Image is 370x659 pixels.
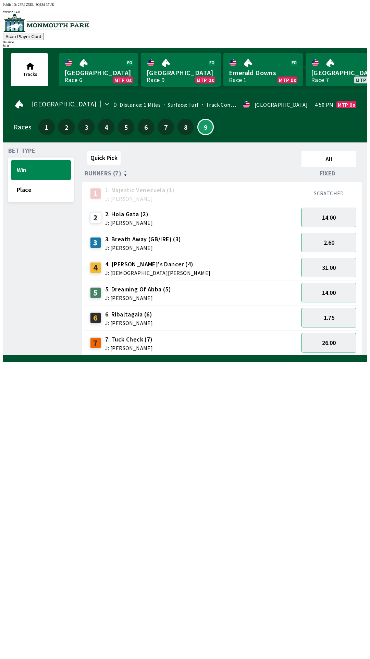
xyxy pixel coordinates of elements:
[315,102,334,107] span: 4:50 PM
[179,125,192,129] span: 8
[305,155,353,163] span: All
[40,125,53,129] span: 1
[105,270,211,276] span: J: [DEMOGRAPHIC_DATA][PERSON_NAME]
[311,77,329,83] div: Race 7
[301,151,356,167] button: All
[322,289,336,297] span: 14.00
[11,53,48,86] button: Tracks
[138,119,154,135] button: 6
[3,44,367,48] div: $ 0.00
[85,170,299,177] div: Runners (7)
[11,180,71,199] button: Place
[105,310,153,319] span: 6. Ribaltagaia (6)
[301,333,356,352] button: 26.00
[338,102,355,107] span: MTP 0s
[120,125,133,129] span: 5
[90,212,101,223] div: 2
[159,125,172,129] span: 7
[255,102,308,107] div: [GEOGRAPHIC_DATA]
[17,166,65,174] span: Win
[3,3,367,7] div: Public ID:
[299,170,359,177] div: Fixed
[301,308,356,327] button: 1.75
[105,285,171,294] span: 5. Dreaming Of Abba (5)
[11,160,71,180] button: Win
[31,101,97,107] span: [GEOGRAPHIC_DATA]
[324,314,334,322] span: 1.75
[98,119,114,135] button: 4
[120,101,161,108] span: Distance: 1 Miles
[322,264,336,271] span: 31.00
[90,188,101,199] div: 1
[177,119,194,135] button: 8
[3,10,367,14] div: Version 1.4.0
[105,245,181,251] span: J: [PERSON_NAME]
[3,40,367,44] div: Balance
[90,287,101,298] div: 5
[87,151,121,165] button: Quick Pick
[200,125,211,129] span: 9
[105,196,175,201] span: J: [PERSON_NAME]
[85,171,121,176] span: Runners (7)
[118,119,134,135] button: 5
[322,213,336,221] span: 14.00
[100,125,113,129] span: 4
[105,345,153,351] span: J: [PERSON_NAME]
[229,68,297,77] span: Emerald Downs
[114,77,132,83] span: MTP 0s
[90,237,101,248] div: 3
[141,53,221,86] a: [GEOGRAPHIC_DATA]Race 9MTP 0s
[3,14,89,32] img: venue logo
[23,71,37,77] span: Tracks
[58,119,75,135] button: 2
[139,125,152,129] span: 6
[324,239,334,246] span: 2.60
[158,119,174,135] button: 7
[105,220,153,226] span: J: [PERSON_NAME]
[229,77,247,83] div: Race 1
[90,154,118,162] span: Quick Pick
[64,68,133,77] span: [GEOGRAPHIC_DATA]
[14,124,31,130] div: Races
[90,312,101,323] div: 6
[301,208,356,227] button: 14.00
[301,283,356,302] button: 14.00
[105,210,153,219] span: 2. Hola Gata (2)
[18,3,54,7] span: 2FRI-Z5DL-3QEM-37UK
[105,186,175,195] span: 1. Majestic Venezuela (1)
[3,33,44,40] button: Scan Player Card
[105,320,153,326] span: J: [PERSON_NAME]
[322,339,336,347] span: 26.00
[197,119,214,135] button: 9
[105,335,153,344] span: 7. Tuck Check (7)
[279,77,296,83] span: MTP 0s
[105,235,181,244] span: 3. Breath Away (GB/IRE) (3)
[59,53,138,86] a: [GEOGRAPHIC_DATA]Race 6MTP 0s
[38,119,55,135] button: 1
[301,233,356,252] button: 2.60
[64,77,82,83] div: Race 6
[80,125,93,129] span: 3
[105,260,211,269] span: 4. [PERSON_NAME]'s Dancer (4)
[17,186,65,194] span: Place
[113,102,117,107] div: 0
[90,262,101,273] div: 4
[105,295,171,301] span: J: [PERSON_NAME]
[8,148,35,153] span: Bet Type
[320,171,336,176] span: Fixed
[60,125,73,129] span: 2
[199,101,259,108] span: Track Condition: Firm
[223,53,303,86] a: Emerald DownsRace 1MTP 0s
[161,101,199,108] span: Surface: Turf
[90,337,101,348] div: 7
[301,190,356,197] div: SCRATCHED
[78,119,95,135] button: 3
[301,258,356,277] button: 31.00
